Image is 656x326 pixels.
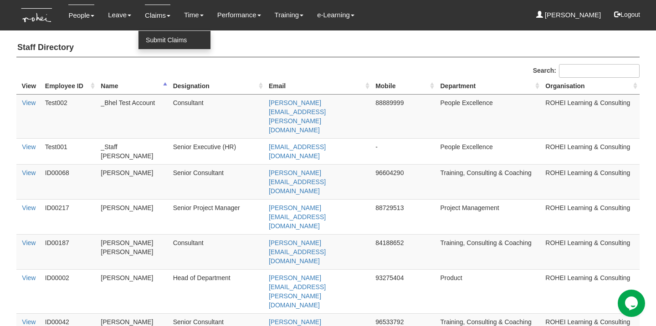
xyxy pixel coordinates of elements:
a: [EMAIL_ADDRESS][DOMAIN_NAME] [269,143,326,160]
td: ID00002 [41,269,97,313]
td: [PERSON_NAME] [PERSON_NAME] [97,234,169,269]
td: Consultant [169,234,265,269]
td: 96604290 [372,164,436,199]
td: ROHEI Learning & Consulting [542,138,640,164]
td: People Excellence [436,94,542,138]
th: View [16,78,41,95]
td: 88729513 [372,199,436,234]
a: Leave [108,5,131,25]
label: Search: [533,64,640,78]
a: [PERSON_NAME][EMAIL_ADDRESS][PERSON_NAME][DOMAIN_NAME] [269,99,326,134]
td: ROHEI Learning & Consulting [542,94,640,138]
td: 84188652 [372,234,436,269]
a: View [22,169,36,176]
th: Name : activate to sort column descending [97,78,169,95]
td: 93275404 [372,269,436,313]
td: ROHEI Learning & Consulting [542,199,640,234]
th: Mobile : activate to sort column ascending [372,78,436,95]
td: Project Management [436,199,542,234]
th: Email : activate to sort column ascending [265,78,372,95]
td: Training, Consulting & Coaching [436,234,542,269]
a: [PERSON_NAME][EMAIL_ADDRESS][PERSON_NAME][DOMAIN_NAME] [269,274,326,309]
a: [PERSON_NAME] [536,5,601,25]
button: Logout [608,4,646,25]
input: Search: [559,64,640,78]
td: ID00068 [41,164,97,199]
a: Submit Claims [138,31,210,49]
td: ROHEI Learning & Consulting [542,269,640,313]
td: People Excellence [436,138,542,164]
a: View [22,274,36,281]
td: ID00187 [41,234,97,269]
a: Training [275,5,304,25]
td: Test001 [41,138,97,164]
td: _Staff [PERSON_NAME] [97,138,169,164]
a: View [22,99,36,106]
a: View [22,204,36,211]
td: Senior Project Manager [169,199,265,234]
td: ROHEI Learning & Consulting [542,234,640,269]
td: Test002 [41,94,97,138]
td: Senior Executive (HR) [169,138,265,164]
iframe: chat widget [618,290,647,317]
th: Organisation : activate to sort column ascending [542,78,640,95]
a: People [68,5,94,26]
td: Head of Department [169,269,265,313]
td: [PERSON_NAME] [97,164,169,199]
td: Consultant [169,94,265,138]
a: View [22,239,36,246]
td: ID00217 [41,199,97,234]
td: [PERSON_NAME] [97,199,169,234]
td: Product [436,269,542,313]
td: 88889999 [372,94,436,138]
a: [PERSON_NAME][EMAIL_ADDRESS][DOMAIN_NAME] [269,239,326,265]
a: View [22,318,36,326]
a: [PERSON_NAME][EMAIL_ADDRESS][DOMAIN_NAME] [269,204,326,230]
h4: Staff Directory [16,39,640,57]
td: [PERSON_NAME] [97,269,169,313]
th: Department : activate to sort column ascending [436,78,542,95]
th: Employee ID: activate to sort column ascending [41,78,97,95]
td: - [372,138,436,164]
a: e-Learning [317,5,354,25]
a: Claims [145,5,170,26]
td: _Bhel Test Account [97,94,169,138]
a: View [22,143,36,150]
td: Training, Consulting & Coaching [436,164,542,199]
a: Time [184,5,204,25]
td: ROHEI Learning & Consulting [542,164,640,199]
td: Senior Consultant [169,164,265,199]
th: Designation : activate to sort column ascending [169,78,265,95]
a: Performance [217,5,261,25]
a: [PERSON_NAME][EMAIL_ADDRESS][DOMAIN_NAME] [269,169,326,195]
